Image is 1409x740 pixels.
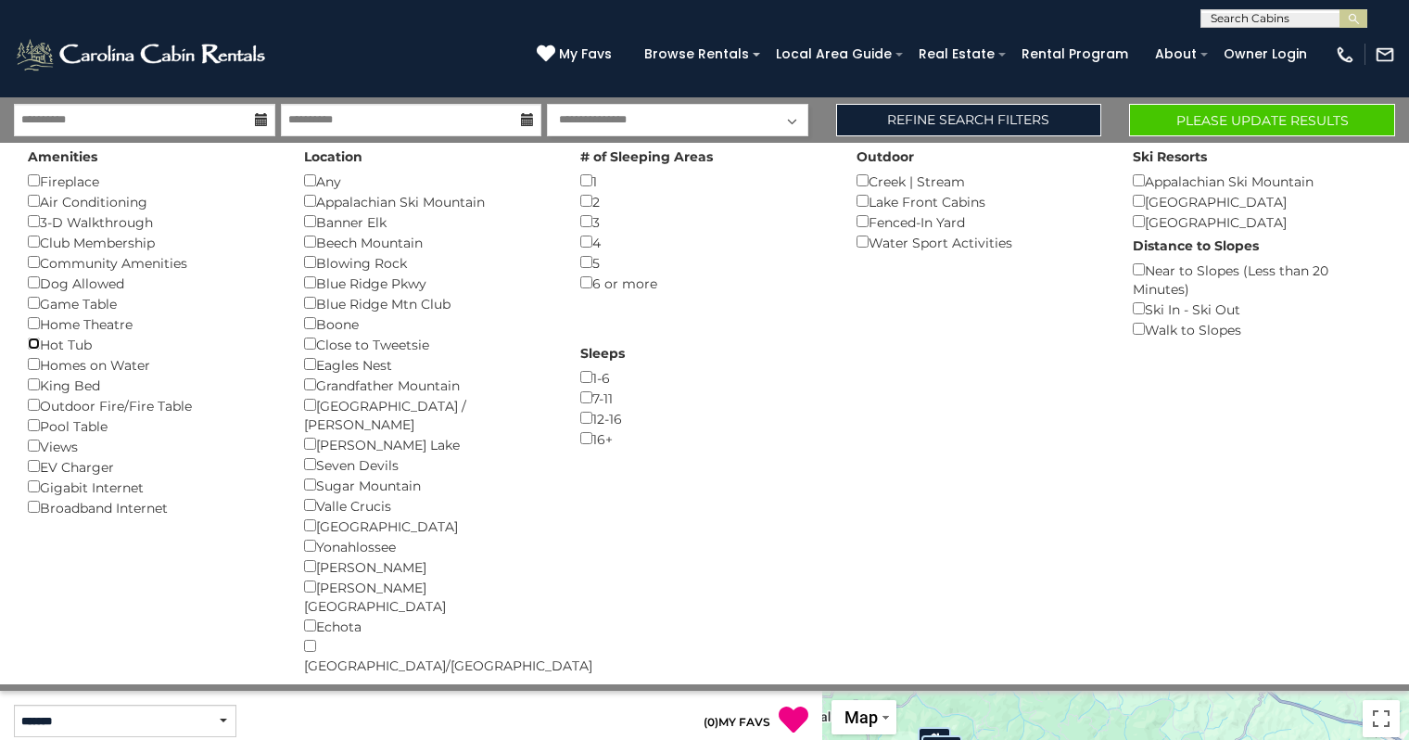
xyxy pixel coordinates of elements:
[304,313,552,334] div: Boone
[28,147,97,166] label: Amenities
[580,232,829,252] div: 4
[28,497,276,517] div: Broadband Internet
[28,456,276,477] div: EV Charger
[1146,40,1206,69] a: About
[1133,299,1381,319] div: Ski In - Ski Out
[304,171,552,191] div: Any
[831,700,896,734] button: Change map style
[28,171,276,191] div: Fireplace
[304,293,552,313] div: Blue Ridge Mtn Club
[304,147,362,166] label: Location
[304,616,552,636] div: Echota
[28,354,276,375] div: Homes on Water
[580,211,829,232] div: 3
[704,715,770,729] a: (0)MY FAVS
[1133,171,1381,191] div: Appalachian Ski Mountain
[304,556,552,577] div: [PERSON_NAME]
[304,434,552,454] div: [PERSON_NAME] Lake
[1133,211,1381,232] div: [GEOGRAPHIC_DATA]
[28,273,276,293] div: Dog Allowed
[28,334,276,354] div: Hot Tub
[1133,191,1381,211] div: [GEOGRAPHIC_DATA]
[836,104,1102,136] a: Refine Search Filters
[304,475,552,495] div: Sugar Mountain
[559,45,612,64] span: My Favs
[580,191,829,211] div: 2
[1363,700,1400,737] button: Toggle fullscreen view
[580,428,829,449] div: 16+
[580,147,713,166] label: # of Sleeping Areas
[857,191,1105,211] div: Lake Front Cabins
[304,211,552,232] div: Banner Elk
[28,313,276,334] div: Home Theatre
[28,436,276,456] div: Views
[580,273,829,293] div: 6 or more
[28,395,276,415] div: Outdoor Fire/Fire Table
[580,171,829,191] div: 1
[857,232,1105,252] div: Water Sport Activities
[304,395,552,434] div: [GEOGRAPHIC_DATA] / [PERSON_NAME]
[28,415,276,436] div: Pool Table
[580,388,829,408] div: 7-11
[304,516,552,536] div: [GEOGRAPHIC_DATA]
[304,273,552,293] div: Blue Ridge Pkwy
[1214,40,1316,69] a: Owner Login
[909,40,1004,69] a: Real Estate
[304,252,552,273] div: Blowing Rock
[1375,45,1395,65] img: mail-regular-white.png
[707,715,715,729] span: 0
[635,40,758,69] a: Browse Rentals
[1133,260,1381,299] div: Near to Slopes (Less than 20 Minutes)
[28,211,276,232] div: 3-D Walkthrough
[1129,104,1395,136] button: Please Update Results
[304,454,552,475] div: Seven Devils
[28,191,276,211] div: Air Conditioning
[857,171,1105,191] div: Creek | Stream
[857,211,1105,232] div: Fenced-In Yard
[28,375,276,395] div: King Bed
[1133,147,1207,166] label: Ski Resorts
[1133,236,1259,255] label: Distance to Slopes
[28,232,276,252] div: Club Membership
[304,232,552,252] div: Beech Mountain
[580,252,829,273] div: 5
[28,293,276,313] div: Game Table
[1335,45,1355,65] img: phone-regular-white.png
[14,36,271,73] img: White-1-2.png
[28,252,276,273] div: Community Amenities
[304,334,552,354] div: Close to Tweetsie
[580,367,829,388] div: 1-6
[304,191,552,211] div: Appalachian Ski Mountain
[580,408,829,428] div: 12-16
[844,708,878,727] span: Map
[304,354,552,375] div: Eagles Nest
[767,40,901,69] a: Local Area Guide
[537,45,616,65] a: My Favs
[1012,40,1137,69] a: Rental Program
[28,477,276,497] div: Gigabit Internet
[704,715,718,729] span: ( )
[304,495,552,516] div: Valle Crucis
[304,536,552,556] div: Yonahlossee
[304,577,552,616] div: [PERSON_NAME][GEOGRAPHIC_DATA]
[1133,319,1381,339] div: Walk to Slopes
[857,147,914,166] label: Outdoor
[304,375,552,395] div: Grandfather Mountain
[580,344,625,363] label: Sleeps
[304,636,552,675] div: [GEOGRAPHIC_DATA]/[GEOGRAPHIC_DATA]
